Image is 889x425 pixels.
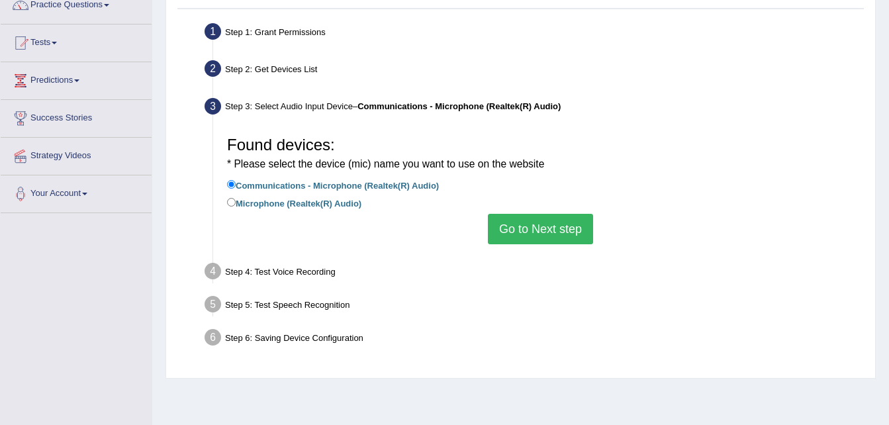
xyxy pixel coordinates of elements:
[199,259,869,288] div: Step 4: Test Voice Recording
[488,214,593,244] button: Go to Next step
[199,292,869,321] div: Step 5: Test Speech Recognition
[227,180,236,189] input: Communications - Microphone (Realtek(R) Audio)
[357,101,561,111] b: Communications - Microphone (Realtek(R) Audio)
[227,158,544,169] small: * Please select the device (mic) name you want to use on the website
[199,325,869,354] div: Step 6: Saving Device Configuration
[1,100,152,133] a: Success Stories
[1,62,152,95] a: Predictions
[1,138,152,171] a: Strategy Videos
[227,177,439,192] label: Communications - Microphone (Realtek(R) Audio)
[1,24,152,58] a: Tests
[227,195,361,210] label: Microphone (Realtek(R) Audio)
[199,94,869,123] div: Step 3: Select Audio Input Device
[353,101,561,111] span: –
[199,19,869,48] div: Step 1: Grant Permissions
[227,198,236,207] input: Microphone (Realtek(R) Audio)
[227,136,854,171] h3: Found devices:
[199,56,869,85] div: Step 2: Get Devices List
[1,175,152,209] a: Your Account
